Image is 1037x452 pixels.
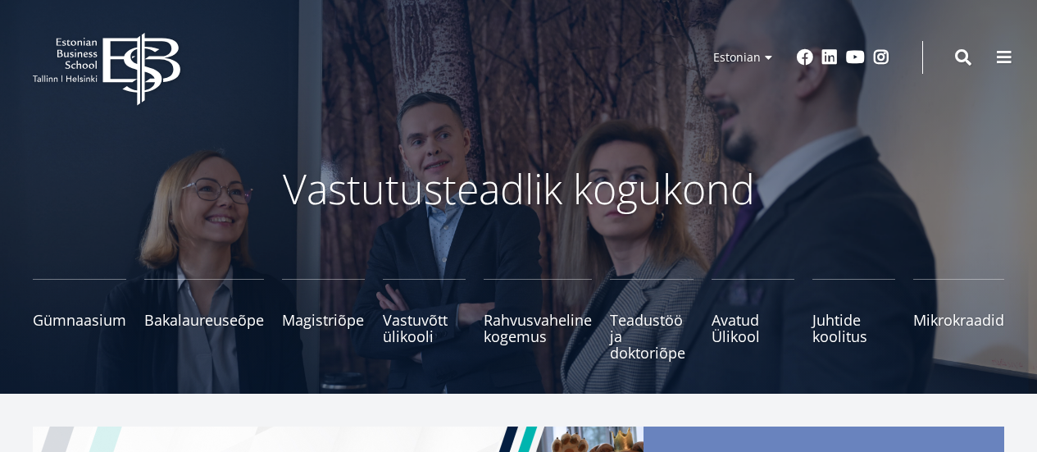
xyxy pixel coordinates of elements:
a: Avatud Ülikool [712,279,794,361]
a: Magistriõpe [282,279,365,361]
a: Bakalaureuseõpe [144,279,264,361]
a: Teadustöö ja doktoriõpe [610,279,693,361]
span: Gümnaasium [33,312,126,328]
span: Rahvusvaheline kogemus [484,312,592,345]
a: Vastuvõtt ülikooli [383,279,466,361]
a: Linkedin [821,49,838,66]
a: Juhtide koolitus [812,279,895,361]
a: Gümnaasium [33,279,126,361]
a: Facebook [797,49,813,66]
span: Vastuvõtt ülikooli [383,312,466,345]
span: Bakalaureuseõpe [144,312,264,328]
span: Mikrokraadid [913,312,1004,328]
a: Rahvusvaheline kogemus [484,279,592,361]
a: Youtube [846,49,865,66]
p: Vastutusteadlik kogukond [84,164,953,213]
span: Avatud Ülikool [712,312,794,345]
a: Instagram [873,49,889,66]
span: Teadustöö ja doktoriõpe [610,312,693,361]
a: Mikrokraadid [913,279,1004,361]
span: Magistriõpe [282,312,365,328]
span: Juhtide koolitus [812,312,895,345]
